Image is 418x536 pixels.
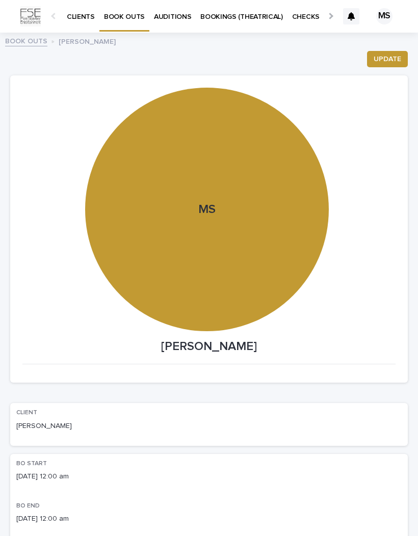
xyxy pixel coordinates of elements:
p: [PERSON_NAME] [16,421,402,432]
span: CLIENT [16,410,37,416]
p: [PERSON_NAME] [22,339,396,354]
p: [DATE] 12:00 am [16,514,402,524]
a: BOOK OUTS [5,35,47,46]
p: [DATE] 12:00 am [16,471,402,482]
button: UPDATE [367,51,408,67]
p: [PERSON_NAME] [59,35,116,46]
span: BO END [16,503,40,509]
div: MS [376,8,393,24]
img: Km9EesSdRbS9ajqhBzyo [20,6,41,26]
span: UPDATE [374,54,401,64]
span: BO START [16,461,47,467]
